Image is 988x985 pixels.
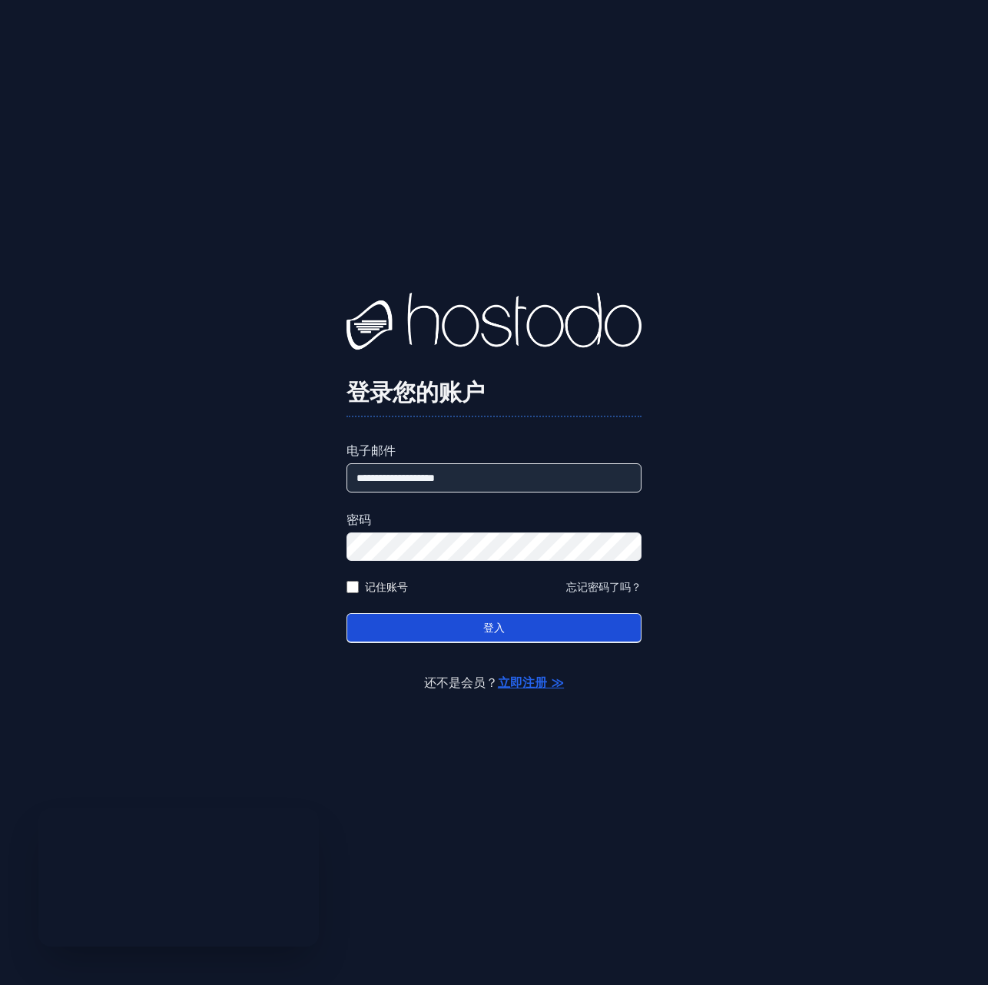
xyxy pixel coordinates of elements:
font: 电子邮件 [346,443,396,458]
font: 还不是会员？ [424,675,498,690]
font: 登录您的账户 [346,379,485,406]
img: 霍斯托多 [346,293,642,354]
a: 立即注册 ≫ [498,675,564,690]
font: 密码 [346,512,371,527]
font: 记住账号 [365,581,408,593]
font: 忘记密码了吗？ [566,581,642,593]
font: 登入 [483,622,505,634]
button: 登入 [346,613,642,643]
button: 忘记密码了吗？ [566,579,642,595]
